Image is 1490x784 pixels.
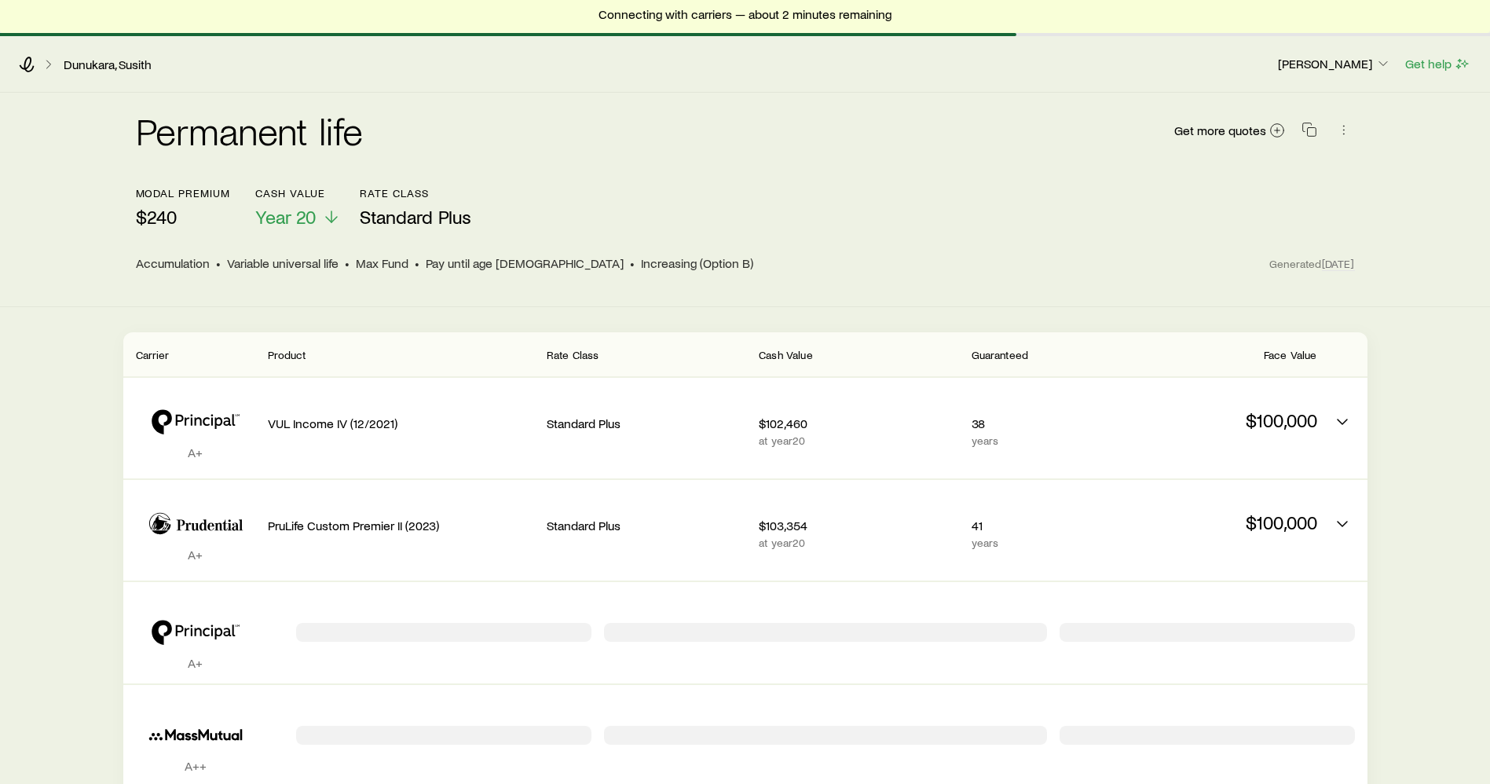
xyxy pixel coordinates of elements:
[345,255,350,271] span: •
[547,416,746,431] p: Standard Plus
[356,255,408,271] span: Max Fund
[255,187,341,200] p: Cash Value
[268,518,534,533] p: PruLife Custom Premier II (2023)
[1277,55,1392,74] button: [PERSON_NAME]
[972,434,1105,447] p: years
[6,6,114,26] img: logo
[599,6,891,22] span: Connecting with carriers — about 2 minutes remaining
[136,758,255,774] p: A++
[641,255,753,271] span: Increasing (Option B)
[360,187,471,200] p: Rate Class
[1173,122,1286,140] a: Get more quotes
[216,255,221,271] span: •
[972,348,1029,361] span: Guaranteed
[360,206,471,228] span: Standard Plus
[136,206,230,228] p: $240
[630,255,635,271] span: •
[1174,124,1266,137] span: Get more quotes
[759,537,958,549] p: at year 20
[136,445,255,460] p: A+
[415,255,419,271] span: •
[1322,257,1355,271] span: [DATE]
[63,57,152,72] a: Dunukara, Susith
[136,112,364,149] h2: Permanent life
[360,187,471,229] button: Rate ClassStandard Plus
[1404,55,1471,73] button: Get help
[1278,56,1391,71] p: [PERSON_NAME]
[972,416,1105,431] p: 38
[6,82,229,111] div: You will be redirected to our universal log in page.
[1117,409,1316,431] p: $100,000
[759,518,958,533] p: $103,354
[255,206,316,228] span: Year 20
[268,348,306,361] span: Product
[6,68,229,82] div: Hello! Please Log In
[136,547,255,562] p: A+
[136,255,210,271] span: Accumulation
[759,348,813,361] span: Cash Value
[136,348,170,361] span: Carrier
[136,187,230,200] p: modal premium
[547,348,599,361] span: Rate Class
[1117,511,1316,533] p: $100,000
[972,518,1105,533] p: 41
[6,111,47,127] button: Log in
[255,187,341,229] button: Cash ValueYear 20
[759,416,958,431] p: $102,460
[1269,257,1354,271] span: Generated
[1264,348,1317,361] span: Face Value
[547,518,746,533] p: Standard Plus
[268,416,534,431] p: VUL Income IV (12/2021)
[759,434,958,447] p: at year 20
[6,112,47,125] a: Log in
[136,655,255,671] p: A+
[972,537,1105,549] p: years
[426,255,624,271] span: Pay until age [DEMOGRAPHIC_DATA]
[227,255,339,271] span: Variable universal life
